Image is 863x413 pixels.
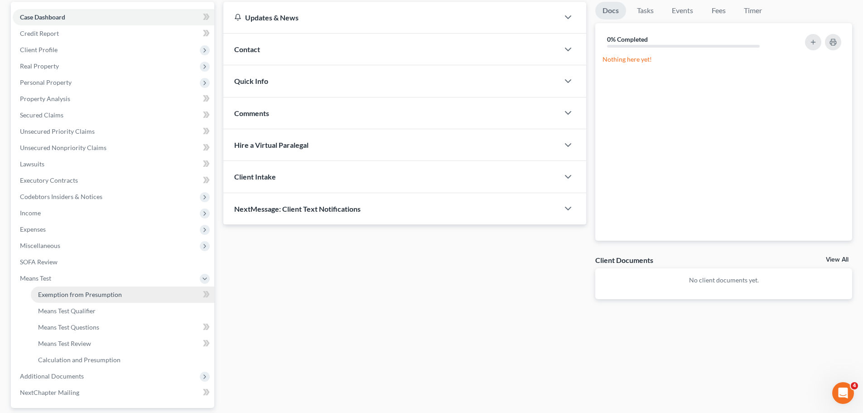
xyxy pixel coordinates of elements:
span: Exemption from Presumption [38,291,122,298]
a: Credit Report [13,25,214,42]
span: Personal Property [20,78,72,86]
a: Means Test Qualifier [31,303,214,319]
span: NextChapter Mailing [20,389,79,396]
span: Lawsuits [20,160,44,168]
span: Quick Info [234,77,268,85]
span: SOFA Review [20,258,58,266]
a: Tasks [630,2,661,19]
span: Income [20,209,41,217]
span: Means Test Questions [38,323,99,331]
span: Means Test Review [38,340,91,347]
span: Expenses [20,225,46,233]
iframe: Intercom live chat [832,382,854,404]
a: Case Dashboard [13,9,214,25]
span: Unsecured Nonpriority Claims [20,144,106,151]
span: Calculation and Presumption [38,356,121,364]
span: Contact [234,45,260,53]
span: NextMessage: Client Text Notifications [234,204,361,213]
a: SOFA Review [13,254,214,270]
span: Unsecured Priority Claims [20,127,95,135]
span: Means Test [20,274,51,282]
a: Property Analysis [13,91,214,107]
a: Means Test Questions [31,319,214,335]
span: Real Property [20,62,59,70]
strong: 0% Completed [607,35,648,43]
div: Client Documents [595,255,653,265]
a: Timer [737,2,769,19]
span: Comments [234,109,269,117]
p: No client documents yet. [603,276,845,285]
a: Unsecured Priority Claims [13,123,214,140]
span: Credit Report [20,29,59,37]
a: Lawsuits [13,156,214,172]
a: Unsecured Nonpriority Claims [13,140,214,156]
span: Client Profile [20,46,58,53]
a: Fees [704,2,733,19]
a: Exemption from Presumption [31,287,214,303]
span: Secured Claims [20,111,63,119]
span: Miscellaneous [20,242,60,249]
div: Updates & News [234,13,548,22]
a: Secured Claims [13,107,214,123]
a: Means Test Review [31,335,214,352]
a: Events [665,2,700,19]
span: Codebtors Insiders & Notices [20,193,102,200]
span: Hire a Virtual Paralegal [234,141,309,149]
span: Executory Contracts [20,176,78,184]
span: Property Analysis [20,95,70,102]
p: Nothing here yet! [603,55,845,64]
a: Calculation and Presumption [31,352,214,368]
span: 4 [851,382,858,389]
a: NextChapter Mailing [13,384,214,401]
a: View All [826,257,849,263]
span: Means Test Qualifier [38,307,96,315]
a: Docs [595,2,626,19]
span: Case Dashboard [20,13,65,21]
span: Additional Documents [20,372,84,380]
span: Client Intake [234,172,276,181]
a: Executory Contracts [13,172,214,189]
